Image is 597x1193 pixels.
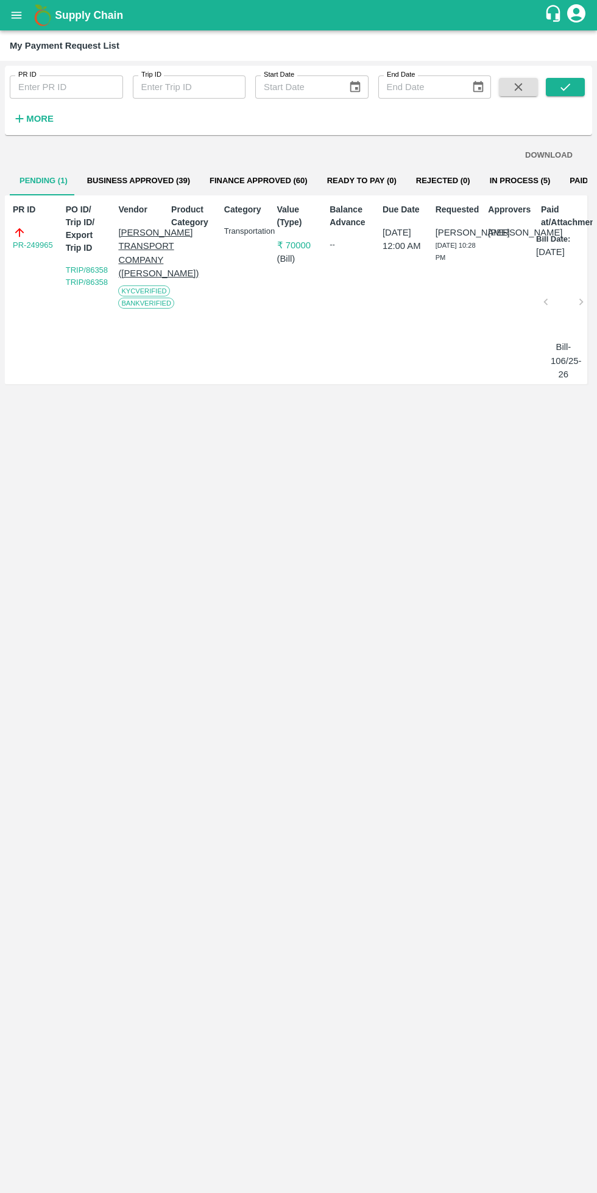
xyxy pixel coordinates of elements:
[18,70,37,80] label: PR ID
[436,242,476,261] span: [DATE] 10:28 PM
[277,252,320,265] p: ( Bill )
[467,75,490,99] button: Choose date
[488,226,531,239] p: [PERSON_NAME]
[383,226,426,253] p: [DATE] 12:00 AM
[118,298,174,309] span: Bank Verified
[118,226,161,280] p: [PERSON_NAME] TRANSPORT COMPANY ([PERSON_NAME])
[10,75,123,99] input: Enter PR ID
[264,70,294,80] label: Start Date
[2,1,30,29] button: open drawer
[406,166,480,195] button: Rejected (0)
[544,4,565,26] div: customer-support
[30,3,55,27] img: logo
[378,75,462,99] input: End Date
[26,114,54,124] strong: More
[55,7,544,24] a: Supply Chain
[13,203,56,216] p: PR ID
[255,75,339,99] input: Start Date
[344,75,367,99] button: Choose date
[10,108,57,129] button: More
[520,145,578,166] button: DOWNLOAD
[536,234,570,245] p: Bill Date:
[436,203,479,216] p: Requested
[436,226,479,239] p: [PERSON_NAME]
[277,239,320,252] p: ₹ 70000
[480,166,560,195] button: In Process (5)
[387,70,415,80] label: End Date
[10,38,119,54] div: My Payment Request List
[66,203,109,254] p: PO ID/ Trip ID/ Export Trip ID
[224,203,267,216] p: Category
[171,203,214,229] p: Product Category
[317,166,406,195] button: Ready To Pay (0)
[488,203,531,216] p: Approvers
[133,75,246,99] input: Enter Trip ID
[536,245,565,259] p: [DATE]
[118,203,161,216] p: Vendor
[541,203,584,229] p: Paid at/Attachments
[277,203,320,229] p: Value (Type)
[77,166,200,195] button: Business Approved (39)
[330,203,373,229] p: Balance Advance
[200,166,317,195] button: Finance Approved (60)
[66,265,108,287] a: TRIP/86358 TRIP/86358
[55,9,123,21] b: Supply Chain
[224,226,267,237] p: Transportation
[118,285,169,296] span: KYC Verified
[551,340,576,381] p: Bill-106/25-26
[330,239,373,251] div: --
[565,2,587,28] div: account of current user
[383,203,426,216] p: Due Date
[141,70,161,80] label: Trip ID
[13,239,53,251] a: PR-249965
[10,166,77,195] button: Pending (1)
